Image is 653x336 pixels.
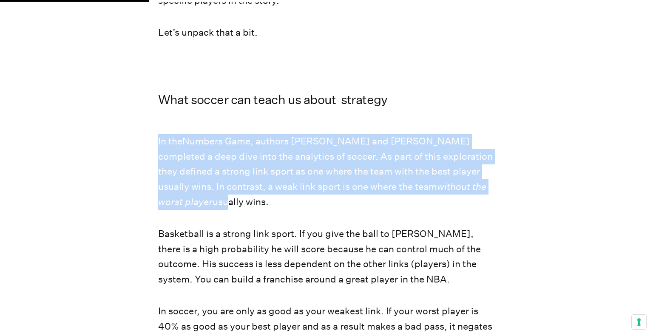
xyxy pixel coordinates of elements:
p: Let’s unpack that a bit. [158,25,495,40]
p: Basketball is a strong link sport. If you give the ball to [PERSON_NAME], there is a high probabi... [158,226,495,287]
p: In the , authors [PERSON_NAME] and [PERSON_NAME] completed a deep dive into the analytics of socc... [158,134,495,209]
button: Your consent preferences for tracking technologies [632,315,646,329]
em: without the worst player [158,181,486,207]
h3: What soccer can teach us about strategy [158,91,495,109]
a: Numbers Game [182,136,250,147]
